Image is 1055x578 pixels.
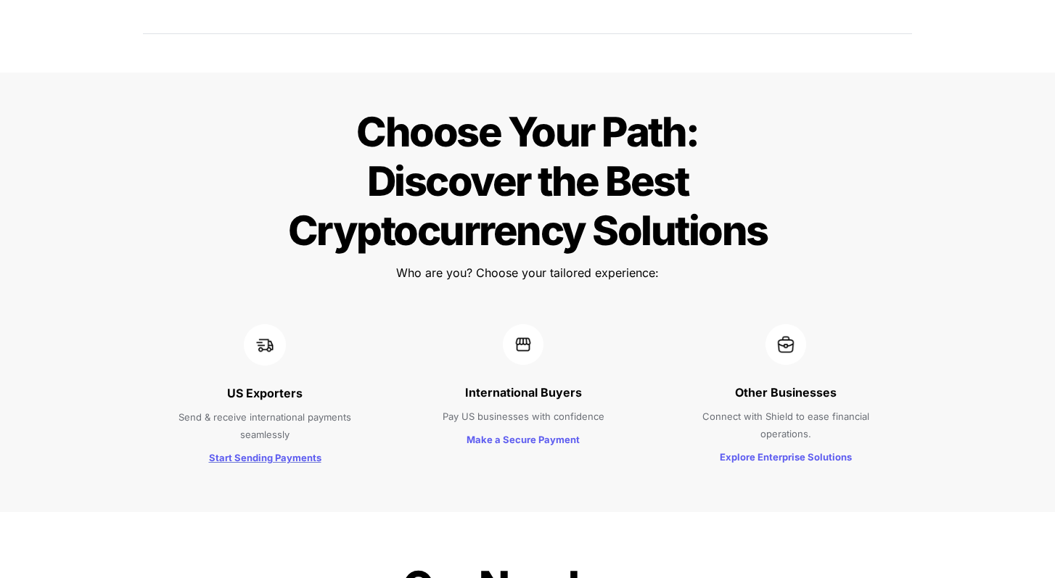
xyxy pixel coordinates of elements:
[227,386,303,400] strong: US Exporters
[702,410,872,439] span: Connect with Shield to ease financial operations.
[467,432,580,446] a: Make a Secure Payment
[735,385,837,400] strong: Other Businesses
[720,449,852,463] a: Explore Enterprise Solutions
[178,411,354,440] span: Send & receive international payments seamlessly
[396,265,659,280] span: Who are you? Choose your tailored experience:
[209,450,321,464] a: Start Sending Payments
[209,452,321,463] strong: Start Sending Payments
[720,451,852,463] strong: Explore Enterprise Solutions
[467,434,580,445] strong: Make a Secure Payment
[465,385,582,400] strong: International Buyers
[288,107,768,255] span: Choose Your Path: Discover the Best Cryptocurrency Solutions
[443,410,604,422] span: Pay US businesses with confidence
